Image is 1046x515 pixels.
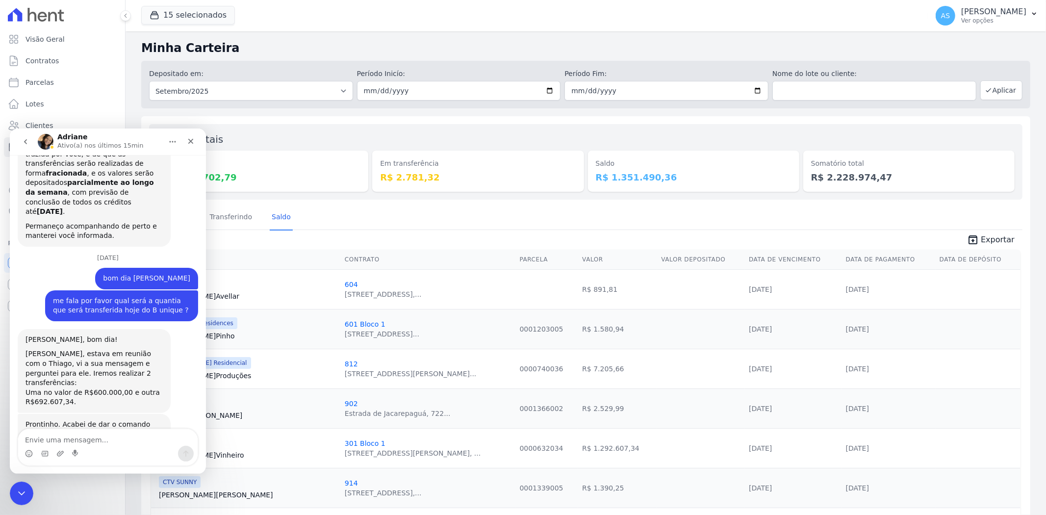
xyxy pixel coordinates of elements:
[578,388,657,428] td: R$ 2.529,99
[578,428,657,468] td: R$ 1.292.607,34
[159,476,201,488] span: CTV SUNNY
[842,250,936,270] th: Data de Pagamento
[578,349,657,388] td: R$ 7.205,66
[578,250,657,270] th: Valor
[341,250,516,270] th: Contrato
[16,221,153,259] div: [PERSON_NAME], estava em reunião com o Thiago, vi a sua mensagem e perguntei para ele. Iremos rea...
[345,439,385,447] a: 301 Bloco 1
[26,121,53,130] span: Clientes
[31,321,39,329] button: Seletor de Gif
[4,202,121,222] a: Negativação
[846,325,869,333] a: [DATE]
[345,479,358,487] a: 914
[520,484,563,492] a: 0001339005
[520,365,563,373] a: 0000740036
[208,205,255,231] a: Transferindo
[165,171,360,184] dd: R$ 874.702,79
[345,409,451,418] div: Estrada de Jacarepaguá, 722...
[159,291,337,301] a: [PERSON_NAME]Avellar
[165,158,360,169] dt: Depositado
[928,2,1046,29] button: AS [PERSON_NAME] Ver opções
[578,309,657,349] td: R$ 1.580,94
[961,17,1026,25] p: Ver opções
[564,69,768,79] label: Período Fim:
[345,488,422,498] div: [STREET_ADDRESS],...
[345,320,385,328] a: 601 Bloco 1
[26,77,54,87] span: Parcelas
[159,411,337,420] a: Fabricio[PERSON_NAME]
[980,80,1022,100] button: Aplicar
[15,321,23,329] button: Seletor de emoji
[16,259,153,279] div: Uma no valor de R$600.000,00 e outra R$692.607,34.
[345,448,481,458] div: [STREET_ADDRESS][PERSON_NAME], ...
[596,158,791,169] dt: Saldo
[141,6,235,25] button: 15 selecionados
[26,34,65,44] span: Visão Geral
[749,405,772,412] a: [DATE]
[4,29,121,49] a: Visão Geral
[941,12,950,19] span: AS
[380,158,576,169] dt: Em transferência
[345,281,358,288] a: 604
[520,405,563,412] a: 0001366002
[516,250,579,270] th: Parcela
[749,285,772,293] a: [DATE]
[936,250,1020,270] th: Data de Depósito
[578,468,657,508] td: R$ 1.390,25
[357,69,561,79] label: Período Inicío:
[846,405,869,412] a: [DATE]
[4,275,121,294] a: Conta Hent
[10,129,206,474] iframe: Intercom live chat
[4,159,121,179] a: Transferências
[4,137,121,157] a: Minha Carteira
[745,250,842,270] th: Data de Vencimento
[961,7,1026,17] p: [PERSON_NAME]
[578,269,657,309] td: R$ 891,81
[4,73,121,92] a: Parcelas
[4,116,121,135] a: Clientes
[62,321,70,329] button: Start recording
[811,171,1007,184] dd: R$ 2.228.974,47
[43,168,180,187] div: me fala por favor qual será a quantia que será transferida hoje do B unique ?
[168,317,184,333] button: Enviar mensagem…
[8,285,161,364] div: Prontinho. Acabei de dar o comando manual para as transferências.
[47,321,54,329] button: Carregar anexo
[159,331,337,341] a: [PERSON_NAME]Pinho
[159,371,337,381] a: [PERSON_NAME]Produções
[149,70,204,77] label: Depositado em:
[8,285,188,365] div: Adriane diz…
[959,234,1022,248] a: unarchive Exportar
[26,99,44,109] span: Lotes
[159,450,337,460] a: [PERSON_NAME]Vinheiro
[657,250,745,270] th: Valor Depositado
[93,145,180,155] div: bom dia [PERSON_NAME]
[4,180,121,200] a: Crédito
[345,400,358,408] a: 902
[811,158,1007,169] dt: Somatório total
[380,171,576,184] dd: R$ 2.781,32
[981,234,1015,246] span: Exportar
[749,484,772,492] a: [DATE]
[8,201,161,284] div: [PERSON_NAME], bom dia![PERSON_NAME], estava em reunião com o Thiago, vi a sua mensagem e pergunt...
[846,285,869,293] a: [DATE]
[151,250,341,270] th: Cliente
[345,289,422,299] div: [STREET_ADDRESS],...
[596,171,791,184] dd: R$ 1.351.490,36
[35,162,188,193] div: me fala por favor qual será a quantia que será transferida hoje do B unique ?
[16,206,153,216] div: [PERSON_NAME], bom dia!
[967,234,979,246] i: unarchive
[846,444,869,452] a: [DATE]
[4,94,121,114] a: Lotes
[345,329,419,339] div: [STREET_ADDRESS]...
[141,39,1030,57] h2: Minha Carteira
